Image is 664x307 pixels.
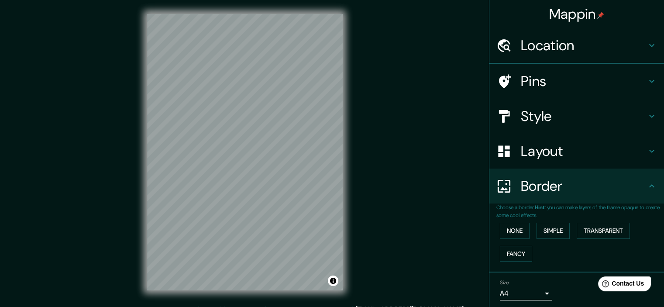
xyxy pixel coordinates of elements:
[500,223,530,239] button: None
[489,169,664,204] div: Border
[489,99,664,134] div: Style
[489,64,664,99] div: Pins
[521,37,647,54] h4: Location
[597,12,604,19] img: pin-icon.png
[500,279,509,286] label: Size
[537,223,570,239] button: Simple
[521,177,647,195] h4: Border
[521,142,647,160] h4: Layout
[489,28,664,63] div: Location
[496,204,664,219] p: Choose a border. : you can make layers of the frame opaque to create some cool effects.
[500,246,532,262] button: Fancy
[521,107,647,125] h4: Style
[586,273,654,297] iframe: Help widget launcher
[328,276,338,286] button: Toggle attribution
[535,204,545,211] b: Hint
[147,14,343,290] canvas: Map
[521,72,647,90] h4: Pins
[489,134,664,169] div: Layout
[500,286,552,300] div: A4
[549,5,605,23] h4: Mappin
[577,223,630,239] button: Transparent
